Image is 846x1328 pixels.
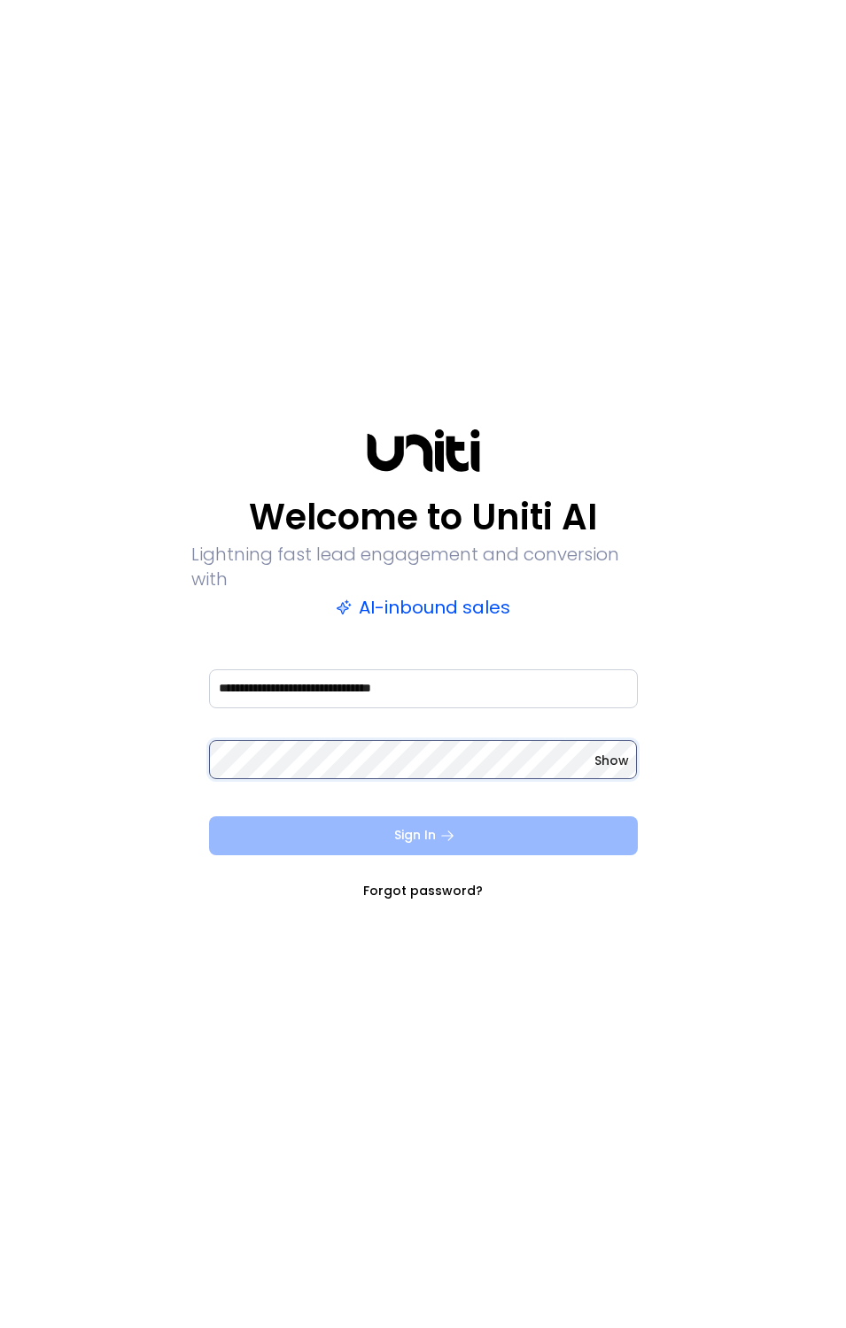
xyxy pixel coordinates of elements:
button: Sign In [209,816,638,855]
button: Show [594,752,629,769]
p: Lightning fast lead engagement and conversion with [191,542,656,591]
a: Forgot password? [363,882,483,899]
p: Welcome to Uniti AI [249,496,597,538]
p: AI-inbound sales [336,595,510,620]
